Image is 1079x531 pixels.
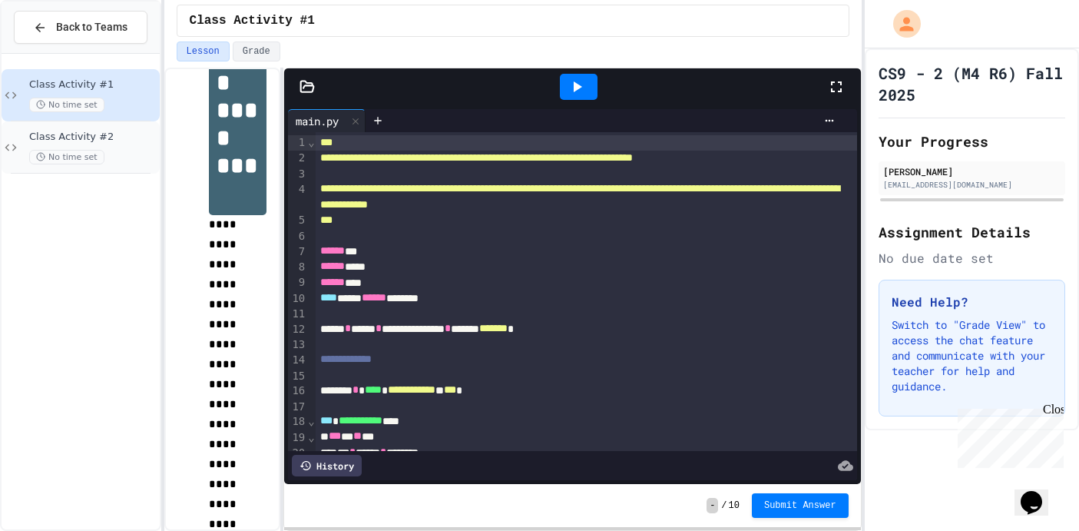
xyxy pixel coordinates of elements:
[288,307,307,322] div: 11
[879,131,1065,152] h2: Your Progress
[883,179,1061,191] div: [EMAIL_ADDRESS][DOMAIN_NAME]
[879,221,1065,243] h2: Assignment Details
[14,11,147,44] button: Back to Teams
[288,430,307,446] div: 19
[29,98,104,112] span: No time set
[190,12,315,30] span: Class Activity #1
[288,446,307,461] div: 20
[721,499,727,512] span: /
[288,113,346,129] div: main.py
[879,62,1065,105] h1: CS9 - 2 (M4 R6) Fall 2025
[729,499,740,512] span: 10
[879,249,1065,267] div: No due date set
[288,167,307,182] div: 3
[288,414,307,430] div: 18
[307,431,315,443] span: Fold line
[233,41,280,61] button: Grade
[29,150,104,164] span: No time set
[288,229,307,244] div: 6
[1014,470,1064,516] iframe: chat widget
[288,244,307,260] div: 7
[288,182,307,214] div: 4
[288,322,307,337] div: 12
[29,78,157,91] span: Class Activity #1
[288,213,307,228] div: 5
[6,6,106,98] div: Chat with us now!Close
[288,135,307,151] div: 1
[288,400,307,415] div: 17
[288,369,307,384] div: 15
[892,293,1052,311] h3: Need Help?
[707,498,718,513] span: -
[288,291,307,307] div: 10
[288,151,307,166] div: 2
[764,499,836,512] span: Submit Answer
[292,455,362,476] div: History
[29,131,157,144] span: Class Activity #2
[56,19,127,35] span: Back to Teams
[752,493,849,518] button: Submit Answer
[877,6,925,41] div: My Account
[952,403,1064,468] iframe: chat widget
[892,317,1052,394] p: Switch to "Grade View" to access the chat feature and communicate with your teacher for help and ...
[288,109,366,132] div: main.py
[307,136,315,148] span: Fold line
[307,415,315,427] span: Fold line
[177,41,230,61] button: Lesson
[288,275,307,290] div: 9
[288,383,307,399] div: 16
[883,164,1061,178] div: [PERSON_NAME]
[288,337,307,353] div: 13
[288,260,307,275] div: 8
[288,353,307,368] div: 14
